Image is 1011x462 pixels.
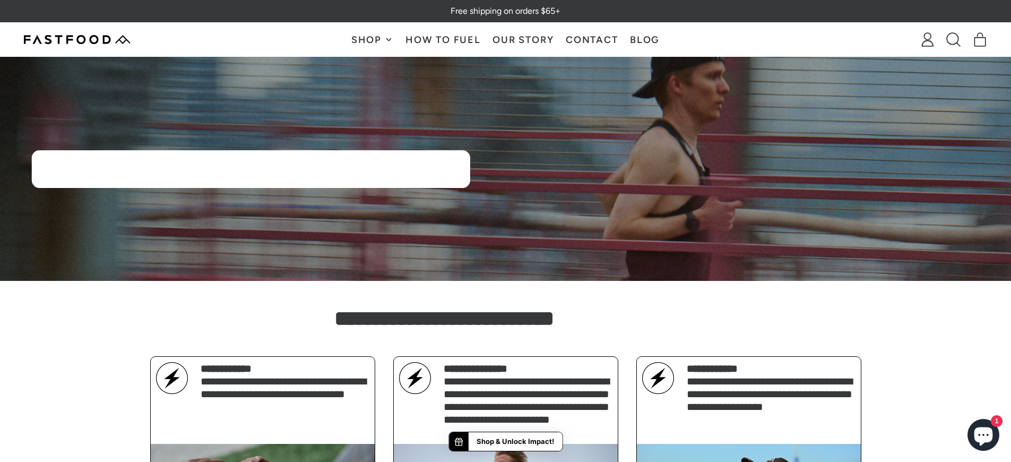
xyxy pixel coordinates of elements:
[351,35,384,45] span: Shop
[642,362,674,394] img: A simple lightning bolt icon inside a circle on a black background.
[24,35,130,44] img: Fastfood
[399,362,431,394] img: A simple lightning bolt icon inside a circle on a black background.
[560,23,624,56] a: Contact
[964,419,1003,454] inbox-online-store-chat: Shopify online store chat
[624,23,666,56] a: Blog
[156,362,188,394] img: A simple lightning bolt icon inside a circle on a black background.
[345,23,399,56] button: Shop
[487,23,560,56] a: Our Story
[400,23,487,56] a: How To Fuel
